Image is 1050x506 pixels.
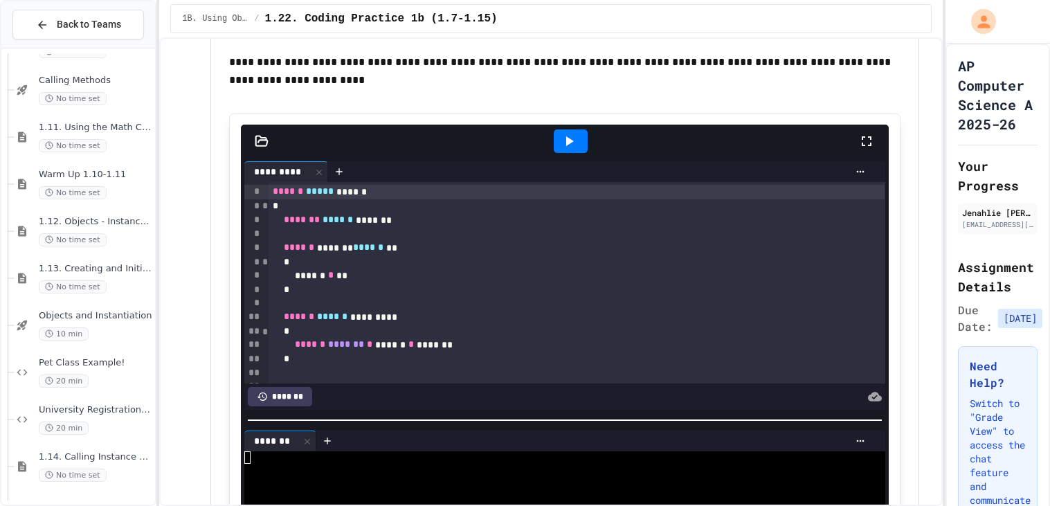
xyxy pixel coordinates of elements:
span: 10 min [39,327,89,341]
span: No time set [39,186,107,199]
span: Calling Methods [39,75,152,87]
span: Pet Class Example! [39,357,152,369]
span: No time set [39,469,107,482]
span: 20 min [39,422,89,435]
div: [EMAIL_ADDRESS][DOMAIN_NAME] [962,219,1033,230]
span: Warm Up 1.10-1.11 [39,169,152,181]
h2: Assignment Details [958,257,1038,296]
button: Back to Teams [12,10,144,39]
span: / [254,13,259,24]
h3: Need Help? [970,358,1026,391]
span: Due Date: [958,302,993,335]
span: University Registration System [39,404,152,416]
h1: AP Computer Science A 2025-26 [958,56,1038,134]
span: No time set [39,139,107,152]
div: Jenahlie [PERSON_NAME] [962,206,1033,219]
div: My Account [957,6,999,37]
span: Objects and Instantiation [39,310,152,322]
span: [DATE] [998,309,1042,328]
span: 1.22. Coding Practice 1b (1.7-1.15) [265,10,498,27]
span: 20 min [39,374,89,388]
span: 1.14. Calling Instance Methods [39,451,152,463]
span: No time set [39,92,107,105]
span: 1.12. Objects - Instances of Classes [39,216,152,228]
span: Back to Teams [57,17,121,32]
h2: Your Progress [958,156,1038,195]
span: No time set [39,233,107,246]
span: 1.11. Using the Math Class [39,122,152,134]
span: 1.13. Creating and Initializing Objects: Constructors [39,263,152,275]
span: No time set [39,280,107,293]
span: 1B. Using Objects [182,13,248,24]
